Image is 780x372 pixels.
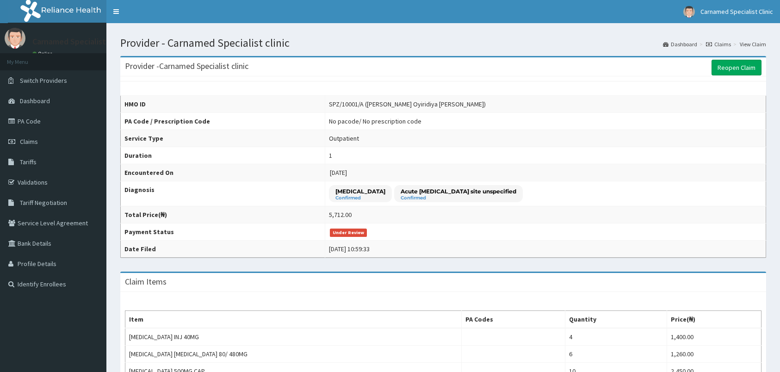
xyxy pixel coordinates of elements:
a: Dashboard [663,40,697,48]
td: 4 [565,328,667,346]
a: Online [32,50,55,57]
th: Total Price(₦) [121,206,325,223]
th: Service Type [121,130,325,147]
div: 5,712.00 [329,210,352,219]
td: [MEDICAL_DATA] INJ 40MG [125,328,462,346]
img: User Image [683,6,695,18]
div: SPZ/10001/A ([PERSON_NAME] Oyiridiya [PERSON_NAME]) [329,99,486,109]
span: Tariff Negotiation [20,198,67,207]
div: 1 [329,151,332,160]
p: [MEDICAL_DATA] [335,187,385,195]
th: Date Filed [121,241,325,258]
td: [MEDICAL_DATA] [MEDICAL_DATA] 80/ 480MG [125,346,462,363]
a: View Claim [740,40,766,48]
small: Confirmed [335,196,385,200]
span: Carnamed Specialist Clinic [700,7,773,16]
p: Carnamed Specialist Clinic [32,37,127,46]
span: [DATE] [330,168,347,177]
span: Dashboard [20,97,50,105]
th: HMO ID [121,96,325,113]
div: Outpatient [329,134,359,143]
span: Claims [20,137,38,146]
td: 6 [565,346,667,363]
h3: Provider - Carnamed Specialist clinic [125,62,248,70]
span: Under Review [330,229,367,237]
th: Price(₦) [667,311,761,329]
td: 1,260.00 [667,346,761,363]
h1: Provider - Carnamed Specialist clinic [120,37,766,49]
th: Quantity [565,311,667,329]
div: No pacode / No prescription code [329,117,421,126]
th: PA Code / Prescription Code [121,113,325,130]
th: Duration [121,147,325,164]
span: Switch Providers [20,76,67,85]
img: User Image [5,28,25,49]
small: Confirmed [401,196,516,200]
th: Encountered On [121,164,325,181]
h3: Claim Items [125,278,167,286]
th: PA Codes [461,311,565,329]
th: Item [125,311,462,329]
td: 1,400.00 [667,328,761,346]
th: Diagnosis [121,181,325,206]
p: Acute [MEDICAL_DATA] site unspecified [401,187,516,195]
th: Payment Status [121,223,325,241]
span: Tariffs [20,158,37,166]
div: [DATE] 10:59:33 [329,244,370,254]
a: Claims [706,40,731,48]
a: Reopen Claim [712,60,761,75]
